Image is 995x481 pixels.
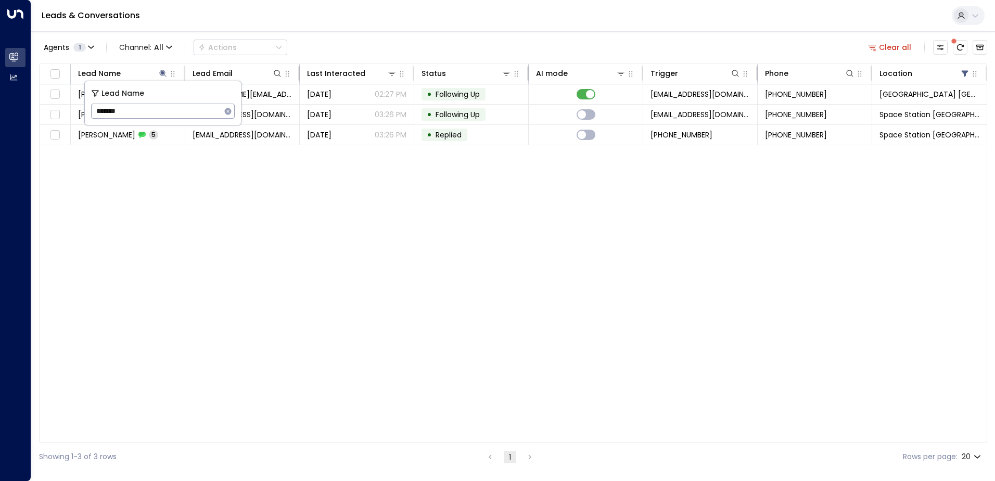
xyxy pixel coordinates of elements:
[48,108,61,121] span: Toggle select row
[436,109,480,120] span: Following Up
[422,67,446,80] div: Status
[765,67,855,80] div: Phone
[44,44,69,51] span: Agents
[78,130,135,140] span: Dominic Tatton
[504,451,516,463] button: page 1
[765,109,827,120] span: +447733440837
[48,129,61,142] span: Toggle select row
[39,40,98,55] button: Agents1
[115,40,176,55] button: Channel:All
[149,130,158,139] span: 5
[193,130,292,140] span: djtatton369@gmail.com
[483,450,537,463] nav: pagination navigation
[78,67,121,80] div: Lead Name
[78,89,135,99] span: Dominic Orvis
[375,130,406,140] p: 03:26 PM
[42,9,140,21] a: Leads & Conversations
[193,109,292,120] span: djtatton369@gmail.com
[375,89,406,99] p: 02:27 PM
[307,130,331,140] span: Aug 17, 2025
[78,109,135,120] span: Dominic Tatton
[973,40,987,55] button: Archived Leads
[73,43,86,52] span: 1
[193,67,283,80] div: Lead Email
[879,67,912,80] div: Location
[198,43,237,52] div: Actions
[536,67,626,80] div: AI mode
[953,40,967,55] span: There are new threads available. Refresh the grid to view the latest updates.
[650,67,741,80] div: Trigger
[307,67,365,80] div: Last Interacted
[436,130,462,140] span: Replied
[78,67,168,80] div: Lead Name
[427,106,432,123] div: •
[39,451,117,462] div: Showing 1-3 of 3 rows
[879,89,979,99] span: Space Station St Johns Wood
[765,67,788,80] div: Phone
[193,89,292,99] span: dominic.orvis@hotmail.co.uk
[193,67,233,80] div: Lead Email
[422,67,512,80] div: Status
[307,109,331,120] span: Aug 17, 2025
[48,68,61,81] span: Toggle select all
[436,89,480,99] span: Following Up
[307,67,397,80] div: Last Interacted
[903,451,958,462] label: Rows per page:
[154,43,163,52] span: All
[650,89,750,99] span: leads@space-station.co.uk
[765,89,827,99] span: +447445920840
[933,40,948,55] button: Customize
[375,109,406,120] p: 03:26 PM
[307,89,331,99] span: Sep 19, 2025
[101,87,144,99] span: Lead Name
[879,130,979,140] span: Space Station Swiss Cottage
[115,40,176,55] span: Channel:
[962,449,983,464] div: 20
[650,109,750,120] span: leads@space-station.co.uk
[427,126,432,144] div: •
[650,67,678,80] div: Trigger
[650,130,712,140] span: +447733440837
[765,130,827,140] span: +447733440837
[48,88,61,101] span: Toggle select row
[879,109,979,120] span: Space Station Swiss Cottage
[879,67,970,80] div: Location
[427,85,432,103] div: •
[864,40,916,55] button: Clear all
[194,40,287,55] button: Actions
[536,67,568,80] div: AI mode
[194,40,287,55] div: Button group with a nested menu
